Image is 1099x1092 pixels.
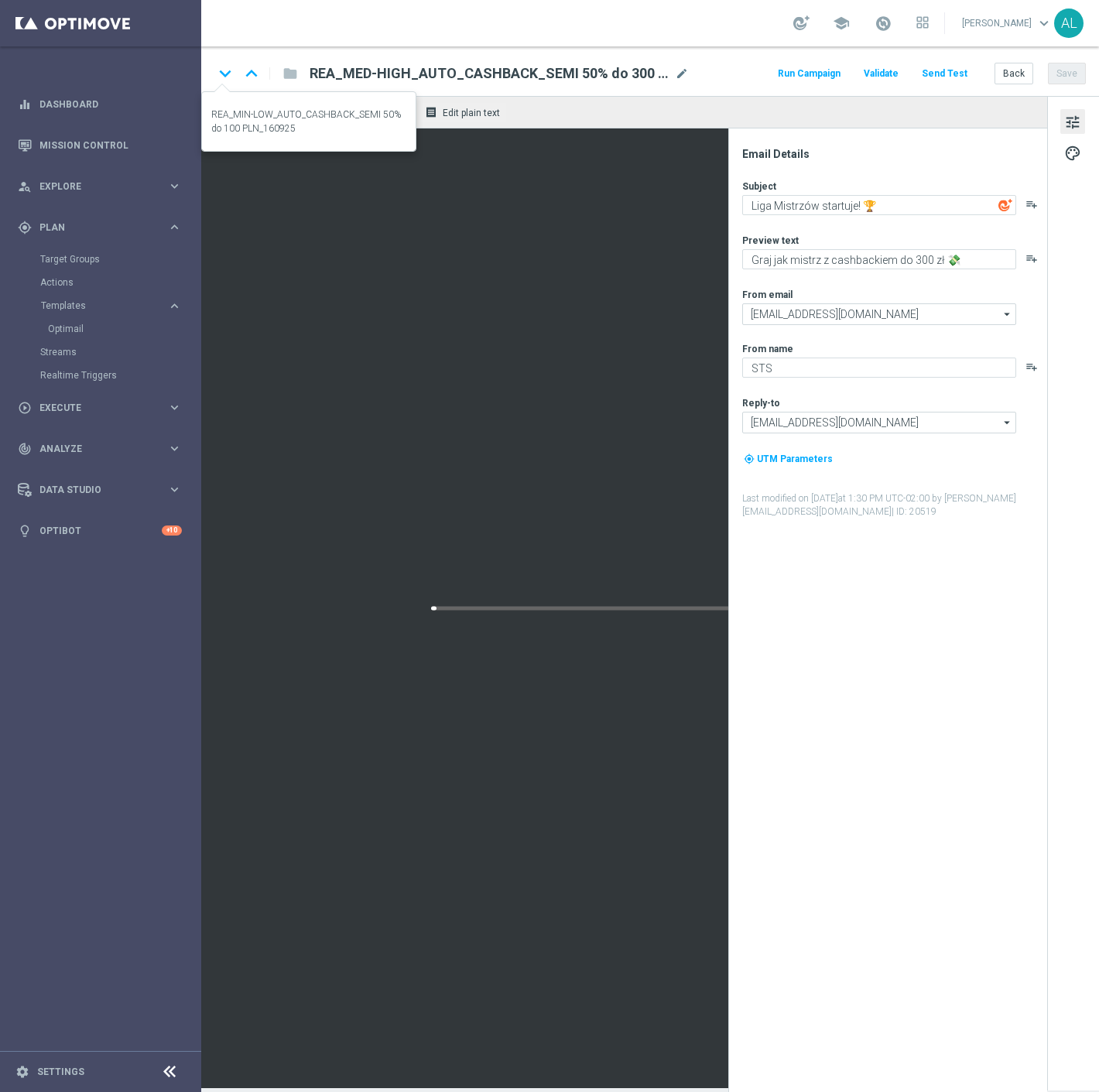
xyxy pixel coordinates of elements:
div: AL [1054,9,1084,38]
span: keyboard_arrow_down [1036,15,1053,32]
div: REA_MIN-LOW_AUTO_CASHBACK_SEMI 50% do 100 PLN_160925 [211,108,406,135]
div: Mission Control [17,139,183,152]
span: Edit plain text [443,108,500,118]
input: Select [742,303,1016,325]
i: keyboard_arrow_right [167,441,182,456]
div: Execute [18,401,167,415]
label: From email [742,289,793,301]
button: playlist_add [1025,252,1038,265]
i: settings [15,1065,29,1079]
span: UTM Parameters [757,454,833,464]
button: Save [1048,63,1086,84]
a: Realtime Triggers [40,369,161,382]
button: play_circle_outline Execute keyboard_arrow_right [17,402,183,414]
button: palette [1060,140,1085,165]
i: my_location [744,454,755,464]
button: Templates keyboard_arrow_right [40,300,183,312]
button: playlist_add [1025,361,1038,373]
span: Execute [39,403,167,412]
span: | ID: 20519 [892,506,936,517]
i: keyboard_arrow_right [167,400,182,415]
button: tune [1060,109,1085,134]
span: school [833,15,850,32]
i: arrow_drop_down [1000,304,1015,324]
a: Settings [37,1067,84,1077]
div: Plan [18,221,167,234]
span: Explore [39,182,167,191]
a: Mission Control [39,125,182,166]
i: person_search [18,180,32,193]
label: From name [742,343,793,355]
a: Dashboard [39,84,182,125]
span: Data Studio [39,485,167,495]
button: Back [995,63,1033,84]
div: Data Studio [18,483,167,497]
div: Mission Control [18,125,182,166]
span: palette [1064,143,1081,163]
div: Explore [18,180,167,193]
i: keyboard_arrow_down [214,62,237,85]
button: my_location UTM Parameters [742,450,834,467]
span: mode_edit [675,67,689,80]
span: REA_MED-HIGH_AUTO_CASHBACK_SEMI 50% do 300 PLN_160925 [310,64,669,83]
button: Send Test [919,63,970,84]
span: Templates [41,301,152,310]
a: Actions [40,276,161,289]
button: playlist_add [1025,198,1038,211]
label: Preview text [742,234,799,247]
button: Validate [861,63,901,84]
i: lightbulb [18,524,32,538]
i: keyboard_arrow_up [240,62,263,85]
i: receipt [425,106,437,118]
i: track_changes [18,442,32,456]
i: gps_fixed [18,221,32,234]
span: Validate [864,68,899,79]
button: Data Studio keyboard_arrow_right [17,484,183,496]
button: lightbulb Optibot +10 [17,525,183,537]
i: arrow_drop_down [1000,412,1015,433]
div: Target Groups [40,248,200,271]
a: Target Groups [40,253,161,265]
button: track_changes Analyze keyboard_arrow_right [17,443,183,455]
i: play_circle_outline [18,401,32,415]
i: equalizer [18,98,32,111]
span: Analyze [39,444,167,454]
img: optiGenie.svg [998,198,1012,212]
i: keyboard_arrow_right [167,179,182,193]
a: Optimail [48,323,161,335]
button: equalizer Dashboard [17,98,183,111]
label: Subject [742,180,776,193]
div: Analyze [18,442,167,456]
div: Optibot [18,510,182,551]
div: Email Details [742,147,1046,161]
div: +10 [162,525,182,536]
i: keyboard_arrow_right [167,299,182,313]
label: Last modified on [DATE] at 1:30 PM UTC-02:00 by [PERSON_NAME][EMAIL_ADDRESS][DOMAIN_NAME] [742,492,1046,519]
button: person_search Explore keyboard_arrow_right [17,180,183,193]
a: [PERSON_NAME]keyboard_arrow_down [960,12,1054,35]
span: Plan [39,223,167,232]
div: Actions [40,271,200,294]
div: Templates [41,301,167,310]
div: Realtime Triggers [40,364,200,387]
div: Optimail [48,317,200,341]
a: Streams [40,346,161,358]
div: Dashboard [18,84,182,125]
button: gps_fixed Plan keyboard_arrow_right [17,221,183,234]
button: Run Campaign [775,63,843,84]
div: Templates [40,294,200,341]
span: tune [1064,112,1081,132]
input: Select [742,412,1016,433]
div: Streams [40,341,200,364]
